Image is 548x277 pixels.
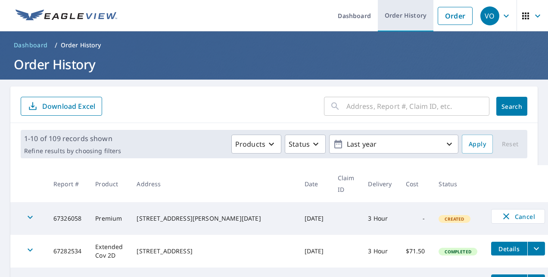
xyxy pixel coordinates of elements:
[491,209,545,224] button: Cancel
[285,135,326,154] button: Status
[24,147,121,155] p: Refine results by choosing filters
[462,135,493,154] button: Apply
[439,249,476,255] span: Completed
[329,135,458,154] button: Last year
[47,165,88,202] th: Report #
[14,41,48,49] span: Dashboard
[61,41,101,49] p: Order History
[235,139,265,149] p: Products
[10,38,538,52] nav: breadcrumb
[289,139,310,149] p: Status
[88,202,130,235] td: Premium
[491,242,527,255] button: detailsBtn-67282534
[42,102,95,111] p: Download Excel
[47,235,88,268] td: 67282534
[439,216,469,222] span: Created
[21,97,102,116] button: Download Excel
[361,165,399,202] th: Delivery
[47,202,88,235] td: 67326058
[137,214,290,223] div: [STREET_ADDRESS][PERSON_NAME][DATE]
[527,242,545,255] button: filesDropdownBtn-67282534
[399,165,432,202] th: Cost
[10,38,51,52] a: Dashboard
[496,97,527,116] button: Search
[130,165,297,202] th: Address
[88,165,130,202] th: Product
[298,202,331,235] td: [DATE]
[24,133,121,144] p: 1-10 of 109 records shown
[503,102,520,111] span: Search
[469,139,486,150] span: Apply
[432,165,484,202] th: Status
[16,9,117,22] img: EV Logo
[55,40,57,50] li: /
[399,202,432,235] td: -
[298,235,331,268] td: [DATE]
[399,235,432,268] td: $71.50
[343,137,444,152] p: Last year
[298,165,331,202] th: Date
[331,165,361,202] th: Claim ID
[480,6,499,25] div: VO
[361,235,399,268] td: 3 Hour
[88,235,130,268] td: Extended Cov 2D
[10,55,538,73] h1: Order History
[496,245,522,253] span: Details
[231,135,281,154] button: Products
[361,202,399,235] td: 3 Hour
[438,7,473,25] a: Order
[137,247,290,255] div: [STREET_ADDRESS]
[346,94,489,118] input: Address, Report #, Claim ID, etc.
[500,211,536,222] span: Cancel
